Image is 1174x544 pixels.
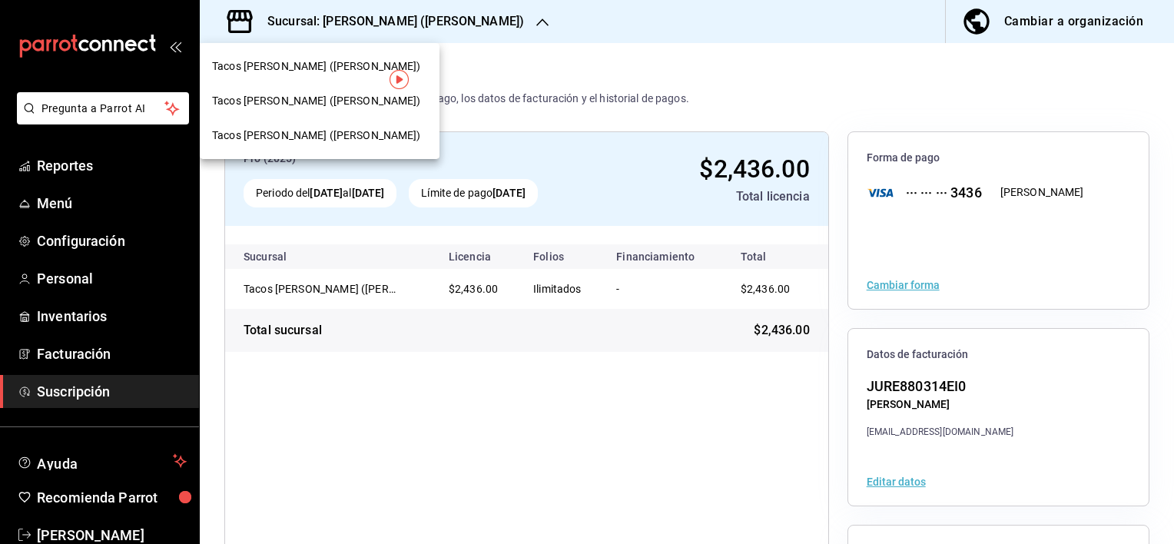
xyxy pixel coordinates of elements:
[390,70,409,89] img: Tooltip marker
[212,93,421,109] span: Tacos [PERSON_NAME] ([PERSON_NAME])
[212,58,421,75] span: Tacos [PERSON_NAME] ([PERSON_NAME])
[200,49,439,84] div: Tacos [PERSON_NAME] ([PERSON_NAME])
[200,118,439,153] div: Tacos [PERSON_NAME] ([PERSON_NAME])
[200,84,439,118] div: Tacos [PERSON_NAME] ([PERSON_NAME])
[212,128,421,144] span: Tacos [PERSON_NAME] ([PERSON_NAME])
